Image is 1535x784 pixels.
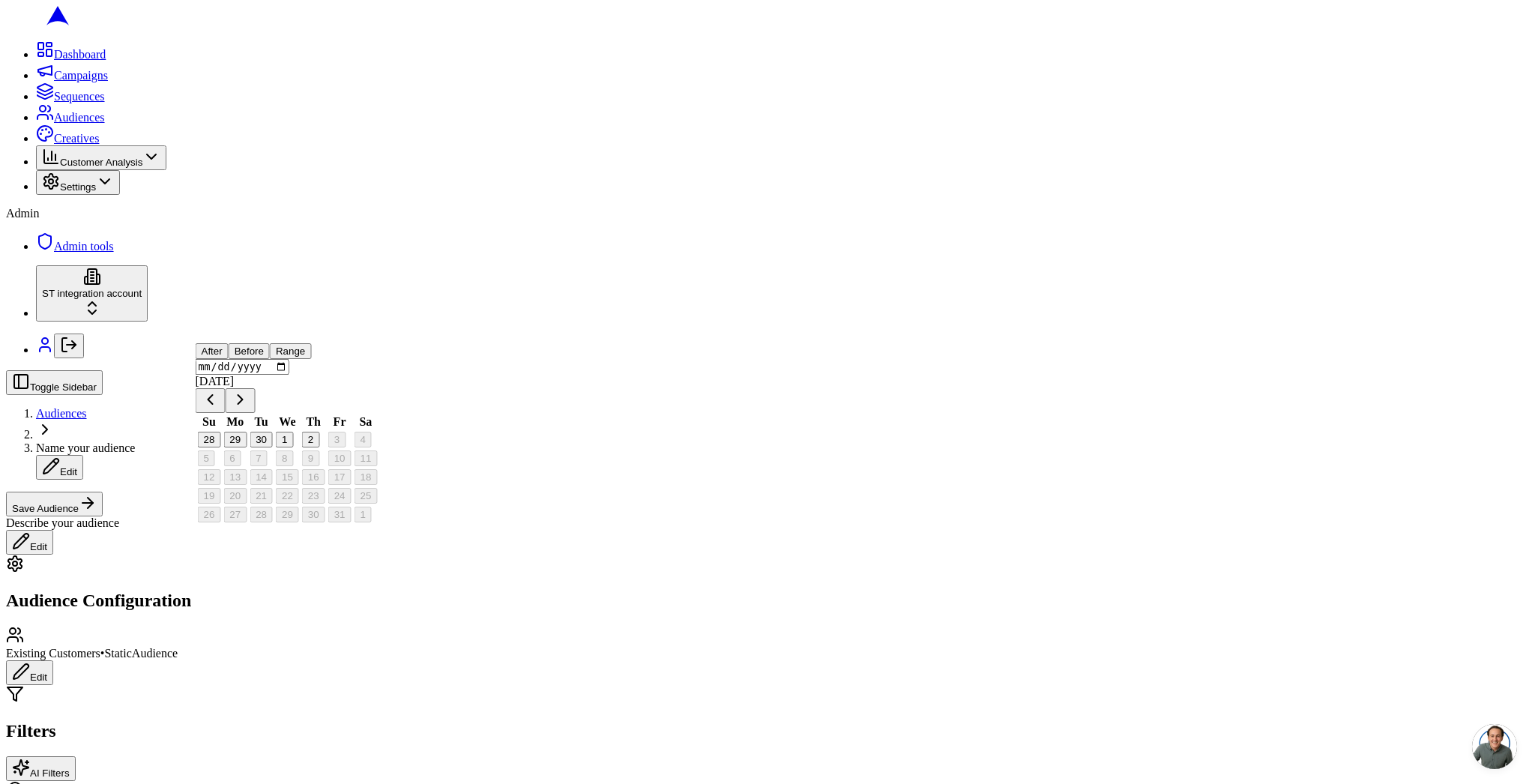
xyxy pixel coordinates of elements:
button: 5 [198,450,215,466]
button: 1 [354,507,371,522]
span: Describe your audience [6,516,119,529]
span: Static Audience [104,647,178,660]
button: After [196,343,229,359]
button: 23 [302,488,325,504]
button: 28 [198,432,221,447]
button: 14 [250,469,273,485]
button: Edit [6,530,53,555]
div: Open chat [1472,724,1517,769]
th: Saturday [353,414,378,429]
button: Edit [36,455,83,480]
a: Creatives [36,132,99,145]
button: 16 [302,469,325,485]
span: Sequences [54,90,105,103]
span: Edit [30,541,47,552]
button: 3 [328,432,346,447]
button: 30 [250,432,273,447]
button: 11 [354,450,377,466]
button: 20 [223,488,247,504]
button: 30 [302,507,325,522]
h2: Audience Configuration [6,591,1529,611]
button: Before [229,343,270,359]
button: 1 [276,432,293,447]
button: Settings [36,170,120,195]
button: ST integration account [36,265,148,322]
a: Admin tools [36,240,114,253]
span: Existing Customers [6,647,100,660]
button: 9 [302,450,319,466]
button: 7 [250,450,267,466]
div: [DATE] [196,375,380,388]
button: 28 [250,507,273,522]
h2: Filters [6,721,1529,741]
button: 26 [198,507,221,522]
a: Sequences [36,90,105,103]
th: Thursday [301,414,326,429]
button: Go to previous month [196,388,226,413]
span: Name your audience [36,441,135,454]
button: Edit [6,660,53,685]
button: Save Audience [6,492,103,516]
button: 29 [276,507,299,522]
th: Friday [328,414,352,429]
th: Wednesday [275,414,300,429]
th: Monday [223,414,247,429]
button: 22 [276,488,299,504]
span: Dashboard [54,48,106,61]
span: Creatives [54,132,99,145]
button: 17 [328,469,352,485]
button: 8 [276,450,293,466]
button: 27 [223,507,247,522]
span: Admin tools [54,240,114,253]
th: Tuesday [249,414,274,429]
span: • [100,647,105,660]
button: Go to next month [226,388,256,413]
div: Admin [6,207,1529,220]
button: 19 [198,488,221,504]
a: Campaigns [36,69,108,82]
button: 13 [223,469,247,485]
button: 6 [223,450,241,466]
span: Edit [60,466,77,477]
span: Toggle Sidebar [30,382,97,393]
span: Campaigns [54,69,108,82]
a: Audiences [36,407,87,420]
button: 2 [302,432,319,447]
a: Dashboard [36,48,106,61]
button: 15 [276,469,299,485]
button: 10 [328,450,352,466]
button: 24 [328,488,352,504]
nav: breadcrumb [6,407,1529,480]
button: 12 [198,469,221,485]
button: Range [270,343,311,359]
span: Customer Analysis [60,157,142,168]
span: ST integration account [42,288,142,299]
button: 25 [354,488,377,504]
button: Toggle Sidebar [6,370,103,395]
button: Log out [54,334,84,358]
button: 4 [354,432,371,447]
span: AI Filters [30,768,70,779]
button: 18 [354,469,377,485]
button: AI Filters [6,756,76,781]
button: Customer Analysis [36,145,166,170]
span: Settings [60,181,96,193]
span: Audiences [54,111,105,124]
button: 21 [250,488,273,504]
button: 29 [223,432,247,447]
a: Audiences [36,111,105,124]
button: 31 [328,507,352,522]
th: Sunday [197,414,222,429]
